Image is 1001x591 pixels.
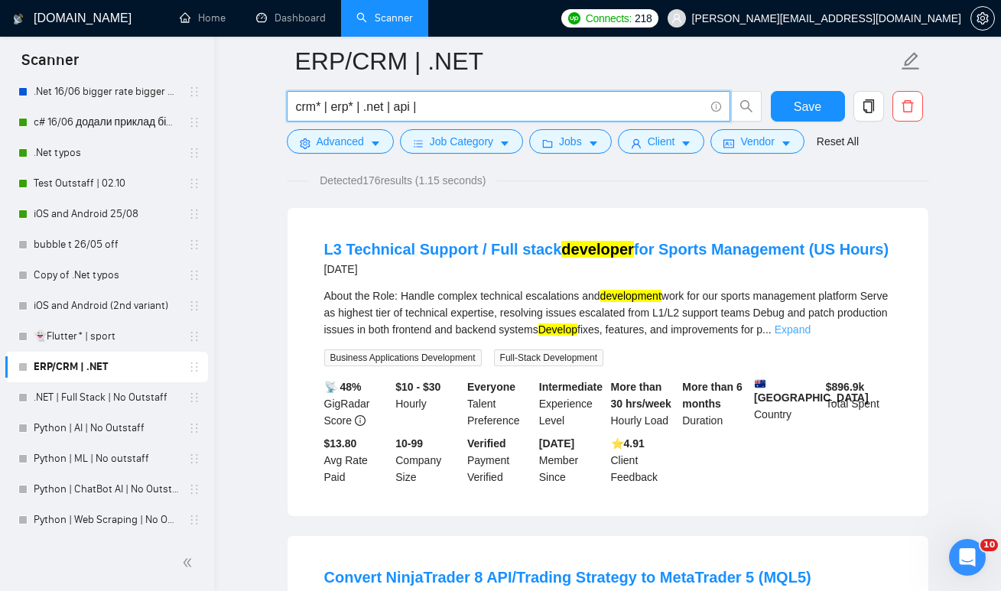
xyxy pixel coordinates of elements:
img: logo [13,7,24,31]
span: holder [188,483,200,495]
a: .NET | Full Stack | No Outstaff [34,382,179,413]
span: holder [188,147,200,159]
a: ERP/CRM | .NET [34,352,179,382]
div: Country [751,378,823,429]
button: barsJob Categorycaret-down [400,129,523,154]
span: 10 [980,539,998,551]
b: [DATE] [539,437,574,450]
button: delete [892,91,923,122]
input: Search Freelance Jobs... [296,97,704,116]
span: folder [542,138,553,149]
span: holder [188,208,200,220]
div: Talent Preference [464,378,536,429]
span: Connects: [586,10,632,27]
div: Payment Verified [464,435,536,485]
span: Detected 176 results (1.15 seconds) [309,172,496,189]
div: Total Spent [823,378,895,429]
a: bubble t 26/05 off [34,229,179,260]
span: caret-down [588,138,599,149]
span: 218 [635,10,652,27]
span: info-circle [711,102,721,112]
img: 🇦🇺 [755,378,765,389]
span: caret-down [370,138,381,149]
span: setting [971,12,994,24]
span: Business Applications Development [324,349,482,366]
span: holder [188,177,200,190]
span: info-circle [355,415,366,426]
span: double-left [182,555,197,570]
button: search [731,91,762,122]
span: user [631,138,642,149]
button: settingAdvancedcaret-down [287,129,394,154]
a: iOS and Android (2nd variant) [34,291,179,321]
button: copy [853,91,884,122]
div: Duration [679,378,751,429]
img: upwork-logo.png [568,12,580,24]
a: Python | AI | No Outstaff [34,413,179,443]
b: 10-99 [395,437,423,450]
div: [DATE] [324,260,889,278]
button: Save [771,91,845,122]
span: Save [794,97,821,116]
a: setting [970,12,995,24]
span: Scanner [9,49,91,81]
span: Job Category [430,133,493,150]
a: Python | ML | No outstaff [34,443,179,474]
div: Company Size [392,435,464,485]
b: [GEOGRAPHIC_DATA] [754,378,869,404]
div: Avg Rate Paid [321,435,393,485]
span: search [732,99,761,113]
a: dashboardDashboard [256,11,326,24]
a: searchScanner [356,11,413,24]
mark: Develop [538,323,577,336]
span: caret-down [681,138,691,149]
mark: development [600,290,661,302]
b: More than 6 months [682,381,743,410]
b: Verified [467,437,506,450]
span: setting [300,138,310,149]
span: holder [188,422,200,434]
b: ⭐️ 4.91 [611,437,645,450]
button: setting [970,6,995,31]
span: edit [901,51,921,71]
div: Member Since [536,435,608,485]
span: caret-down [781,138,791,149]
button: idcardVendorcaret-down [710,129,804,154]
span: delete [893,99,922,113]
span: holder [188,269,200,281]
mark: developer [561,241,633,258]
a: .Net typos [34,138,179,168]
b: $10 - $30 [395,381,440,393]
a: Convert NinjaTrader 8 API/Trading Strategy to MetaTrader 5 (MQL5) [324,569,811,586]
b: $13.80 [324,437,357,450]
div: Experience Level [536,378,608,429]
a: Copy of .Net typos [34,260,179,291]
b: 📡 48% [324,381,362,393]
span: user [671,13,682,24]
div: About the Role: Handle complex technical escalations and work for our sports management platform ... [324,287,892,338]
div: Hourly Load [608,378,680,429]
span: holder [188,116,200,128]
span: holder [188,453,200,465]
span: holder [188,86,200,98]
span: Full-Stack Development [494,349,603,366]
span: Advanced [317,133,364,150]
a: Python | ChatBot AI | No Outstaff [34,474,179,505]
a: Reset All [817,133,859,150]
span: holder [188,330,200,343]
span: ... [762,323,772,336]
span: Client [648,133,675,150]
span: Jobs [559,133,582,150]
div: Hourly [392,378,464,429]
button: folderJobscaret-down [529,129,612,154]
a: iOS and Android 25/08 [34,199,179,229]
b: $ 896.9k [826,381,865,393]
a: c# 16/06 додали приклад більший кавер [34,107,179,138]
span: holder [188,514,200,526]
a: Expand [775,323,811,336]
span: holder [188,361,200,373]
a: .Net 16/06 bigger rate bigger cover [34,76,179,107]
b: Everyone [467,381,515,393]
div: GigRadar Score [321,378,393,429]
a: 👻Flutter* | sport [34,321,179,352]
